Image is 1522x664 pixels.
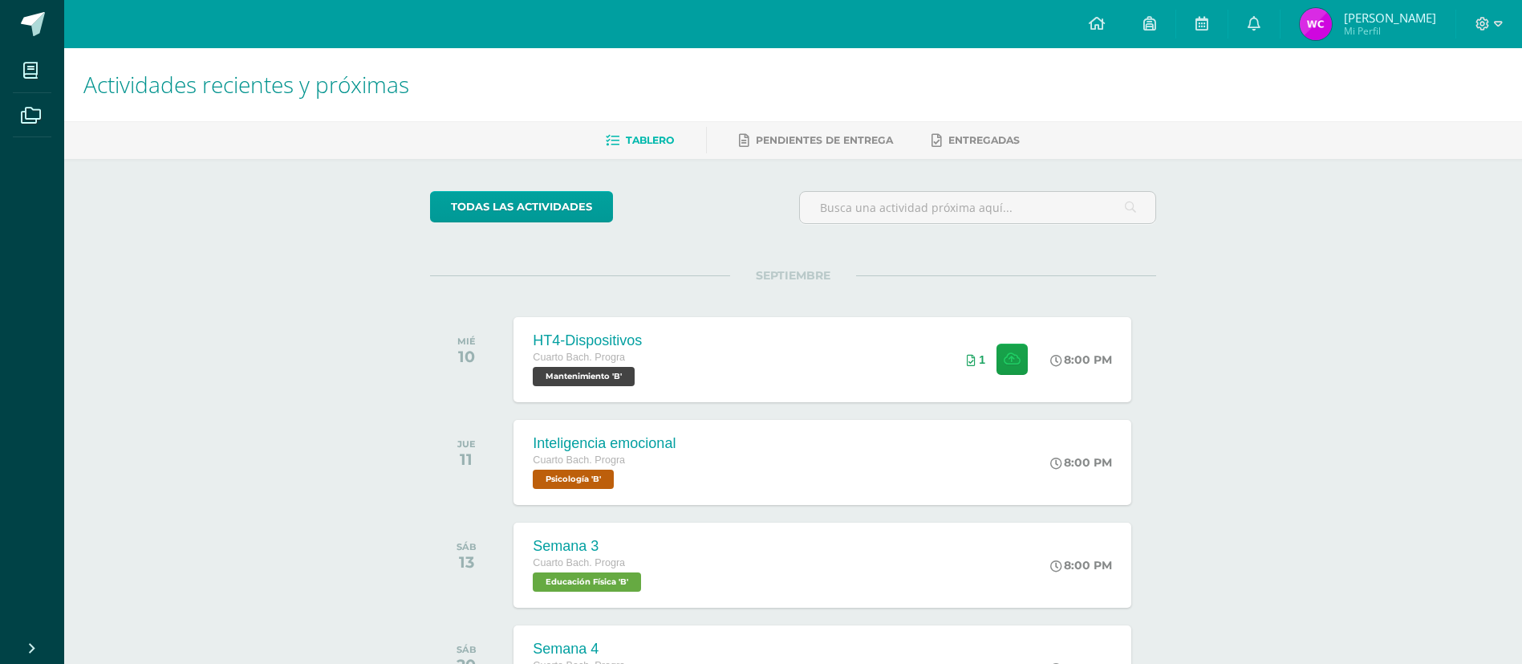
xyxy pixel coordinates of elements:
[1050,352,1112,367] div: 8:00 PM
[533,538,645,555] div: Semana 3
[457,552,477,572] div: 13
[457,541,477,552] div: SÁB
[948,134,1020,146] span: Entregadas
[979,353,985,366] span: 1
[967,353,985,366] div: Archivos entregados
[756,134,893,146] span: Pendientes de entrega
[533,332,642,349] div: HT4-Dispositivos
[931,128,1020,153] a: Entregadas
[457,644,477,655] div: SÁB
[457,336,476,347] div: MIÉ
[606,128,674,153] a: Tablero
[457,450,476,469] div: 11
[533,470,614,489] span: Psicología 'B'
[533,367,635,386] span: Mantenimiento 'B'
[533,572,641,592] span: Educación Física 'B'
[533,454,625,466] span: Cuarto Bach. Progra
[430,191,613,222] a: todas las Actividades
[739,128,893,153] a: Pendientes de entrega
[533,435,676,452] div: Inteligencia emocional
[1300,8,1332,40] img: 885d074ffe13cc35d0d496a46f92db62.png
[730,268,856,283] span: SEPTIEMBRE
[457,347,476,366] div: 10
[800,192,1155,223] input: Busca una actividad próxima aquí...
[533,641,645,658] div: Semana 4
[457,438,476,450] div: JUE
[1050,558,1112,572] div: 8:00 PM
[533,352,625,363] span: Cuarto Bach. Progra
[83,69,409,100] span: Actividades recientes y próximas
[1050,455,1112,470] div: 8:00 PM
[626,134,674,146] span: Tablero
[533,557,625,568] span: Cuarto Bach. Progra
[1344,24,1436,38] span: Mi Perfil
[1344,10,1436,26] span: [PERSON_NAME]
